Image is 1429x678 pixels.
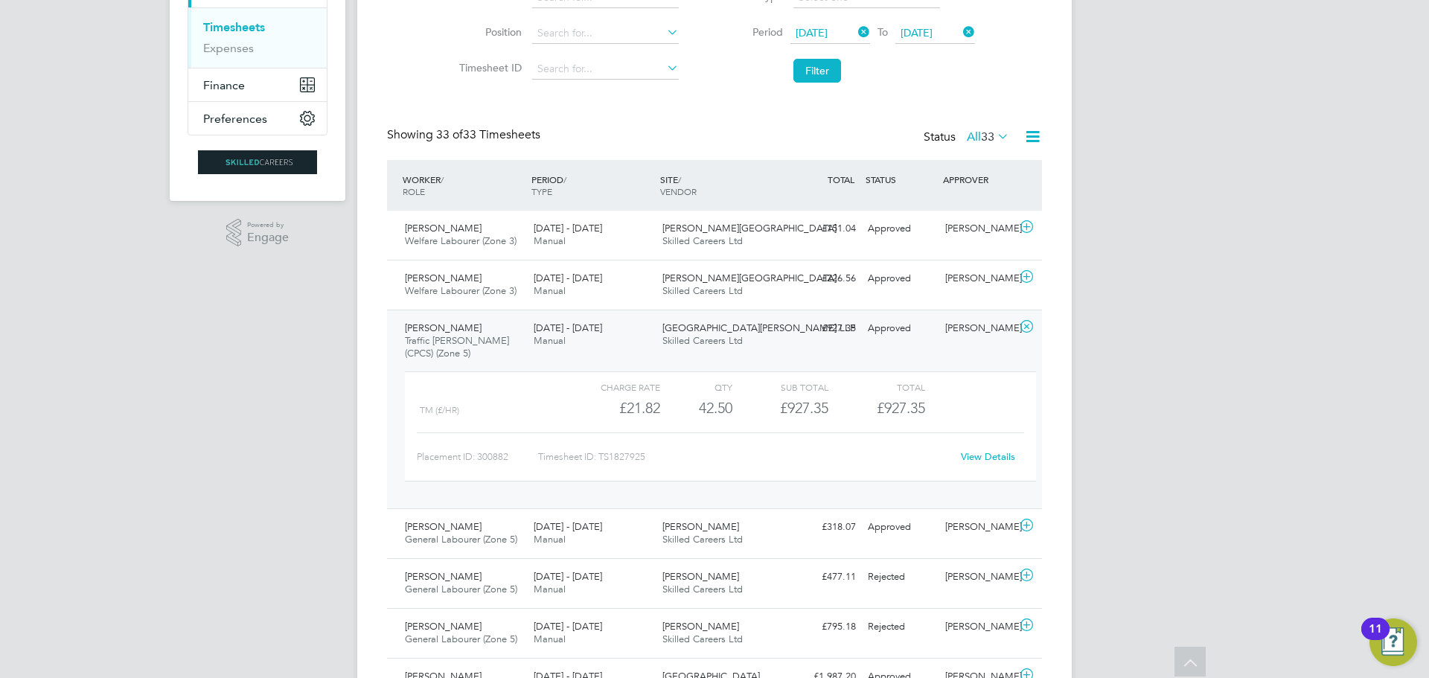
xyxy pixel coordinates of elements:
span: TOTAL [828,173,854,185]
span: Welfare Labourer (Zone 3) [405,284,517,297]
span: Traffic [PERSON_NAME] (CPCS) (Zone 5) [405,334,509,359]
span: [DATE] - [DATE] [534,322,602,334]
span: General Labourer (Zone 5) [405,583,517,595]
label: Position [455,25,522,39]
a: Expenses [203,41,254,55]
span: [GEOGRAPHIC_DATA][PERSON_NAME] LLP [662,322,855,334]
div: £151.04 [784,217,862,241]
span: [DATE] - [DATE] [534,620,602,633]
span: / [678,173,681,185]
span: [PERSON_NAME] [662,520,739,533]
div: Rejected [862,565,939,589]
div: Showing [387,127,543,143]
span: [PERSON_NAME] [405,272,482,284]
label: Timesheet ID [455,61,522,74]
span: 33 of [436,127,463,142]
span: TYPE [531,185,552,197]
div: Approved [862,515,939,540]
a: Powered byEngage [226,219,290,247]
span: / [441,173,444,185]
div: £318.07 [784,515,862,540]
span: General Labourer (Zone 5) [405,633,517,645]
span: / [563,173,566,185]
span: 33 Timesheets [436,127,540,142]
span: [DATE] - [DATE] [534,272,602,284]
div: Placement ID: 300882 [417,445,538,469]
span: [PERSON_NAME] [662,620,739,633]
div: 42.50 [660,396,732,420]
span: [PERSON_NAME] [405,570,482,583]
span: [PERSON_NAME] [662,570,739,583]
span: Skilled Careers Ltd [662,533,743,546]
div: APPROVER [939,166,1017,193]
div: [PERSON_NAME] [939,316,1017,341]
span: [PERSON_NAME] [405,620,482,633]
div: [PERSON_NAME] [939,217,1017,241]
div: Approved [862,217,939,241]
div: [PERSON_NAME] [939,615,1017,639]
span: [PERSON_NAME] [405,322,482,334]
div: WORKER [399,166,528,205]
div: [PERSON_NAME] [939,266,1017,291]
div: [PERSON_NAME] [939,565,1017,589]
div: Rejected [862,615,939,639]
span: ROLE [403,185,425,197]
span: Skilled Careers Ltd [662,583,743,595]
label: All [967,129,1009,144]
div: £795.18 [784,615,862,639]
div: [PERSON_NAME] [939,515,1017,540]
span: 33 [981,129,994,144]
span: Manual [534,334,566,347]
div: Charge rate [564,378,660,396]
div: Sub Total [732,378,828,396]
span: Engage [247,231,289,244]
span: Powered by [247,219,289,231]
button: Open Resource Center, 11 new notifications [1369,618,1417,666]
div: £21.82 [564,396,660,420]
label: Period [716,25,783,39]
button: Finance [188,68,327,101]
span: Preferences [203,112,267,126]
div: STATUS [862,166,939,193]
a: Go to home page [188,150,327,174]
div: £226.56 [784,266,862,291]
span: [DATE] - [DATE] [534,570,602,583]
span: Manual [534,234,566,247]
div: SITE [656,166,785,205]
div: Total [828,378,924,396]
span: Skilled Careers Ltd [662,284,743,297]
span: [DATE] - [DATE] [534,222,602,234]
span: £927.35 [877,399,925,417]
span: Skilled Careers Ltd [662,234,743,247]
span: VENDOR [660,185,697,197]
span: Manual [534,633,566,645]
a: Timesheets [203,20,265,34]
div: QTY [660,378,732,396]
div: £927.35 [732,396,828,420]
span: Welfare Labourer (Zone 3) [405,234,517,247]
span: Manual [534,583,566,595]
div: PERIOD [528,166,656,205]
div: £477.11 [784,565,862,589]
span: To [873,22,892,42]
input: Search for... [532,23,679,44]
div: Approved [862,266,939,291]
div: Timesheets [188,7,327,68]
div: Approved [862,316,939,341]
span: [DATE] [796,26,828,39]
span: Manual [534,533,566,546]
span: [DATE] [901,26,933,39]
span: General Labourer (Zone 5) [405,533,517,546]
button: Filter [793,59,841,83]
img: skilledcareers-logo-retina.png [198,150,317,174]
span: [PERSON_NAME][GEOGRAPHIC_DATA] [662,222,837,234]
span: [DATE] - [DATE] [534,520,602,533]
span: Manual [534,284,566,297]
span: tm (£/HR) [420,405,459,415]
button: Preferences [188,102,327,135]
span: [PERSON_NAME][GEOGRAPHIC_DATA] [662,272,837,284]
div: £927.35 [784,316,862,341]
div: 11 [1369,629,1382,648]
span: Skilled Careers Ltd [662,334,743,347]
span: [PERSON_NAME] [405,520,482,533]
